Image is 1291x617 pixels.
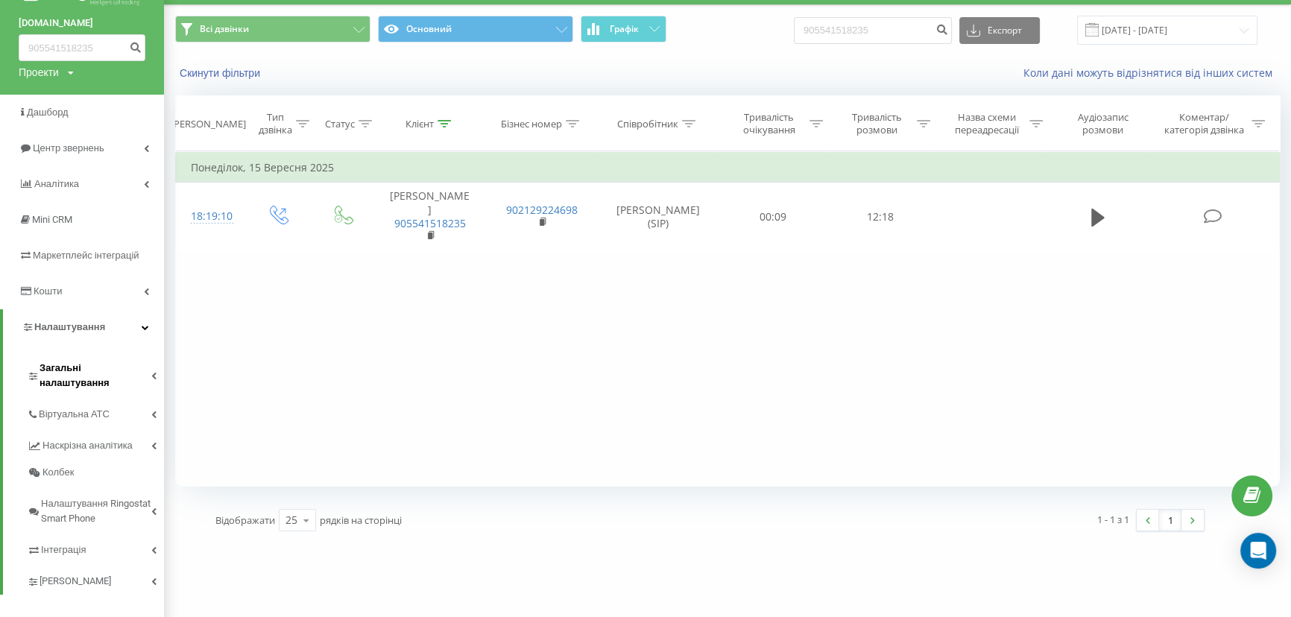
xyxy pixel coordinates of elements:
span: Дашборд [27,107,69,118]
div: Тривалість розмови [840,111,914,136]
button: Всі дзвінки [175,16,370,42]
input: Пошук за номером [794,17,952,44]
span: Загальні налаштування [40,361,151,390]
td: [PERSON_NAME] [374,183,486,251]
div: [PERSON_NAME] [171,118,246,130]
a: Інтеграція [27,532,164,563]
span: Mini CRM [32,214,72,225]
a: [PERSON_NAME] [27,563,164,595]
span: Наскрізна аналітика [42,438,133,453]
div: Бізнес номер [501,118,562,130]
input: Пошук за номером [19,34,145,61]
a: Налаштування [3,309,164,345]
span: Відображати [215,513,275,527]
div: Назва схеми переадресації [947,111,1025,136]
td: 12:18 [827,183,935,251]
a: Віртуальна АТС [27,396,164,428]
td: [PERSON_NAME] (SIP) [598,183,719,251]
td: 00:09 [719,183,827,251]
span: Налаштування Ringostat Smart Phone [41,496,151,526]
span: Віртуальна АТС [39,407,110,422]
div: Open Intercom Messenger [1240,533,1276,569]
span: Аналiтика [34,178,79,189]
div: Співробітник [617,118,678,130]
span: Кошти [34,285,62,297]
div: Коментар/категорія дзвінка [1161,111,1248,136]
button: Експорт [959,17,1040,44]
span: Маркетплейс інтеграцій [33,250,139,261]
a: Колбек [27,459,164,486]
a: Коли дані можуть відрізнятися вiд інших систем [1023,66,1280,80]
span: рядків на сторінці [320,513,402,527]
div: Аудіозапис розмови [1060,111,1146,136]
td: Понеділок, 15 Вересня 2025 [176,153,1280,183]
div: 18:19:10 [191,202,230,231]
a: [DOMAIN_NAME] [19,16,145,31]
div: Клієнт [405,118,434,130]
a: Загальні налаштування [27,350,164,396]
span: Налаштування [34,321,105,332]
span: Графік [610,24,639,34]
div: Тип дзвінка [258,111,293,136]
span: Колбек [42,465,74,480]
a: 1 [1159,510,1181,531]
div: Тривалість очікування [732,111,806,136]
div: 1 - 1 з 1 [1097,512,1129,527]
div: Статус [325,118,355,130]
span: Центр звернень [33,142,104,154]
button: Графік [581,16,666,42]
div: Проекти [19,65,59,80]
span: Інтеграція [41,542,86,557]
div: 25 [285,513,297,528]
span: [PERSON_NAME] [40,574,111,589]
span: Всі дзвінки [200,23,249,35]
button: Основний [378,16,573,42]
a: 902129224698 [506,203,578,217]
a: Наскрізна аналітика [27,428,164,459]
a: 905541518235 [394,216,466,230]
a: Налаштування Ringostat Smart Phone [27,486,164,532]
button: Скинути фільтри [175,66,268,80]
